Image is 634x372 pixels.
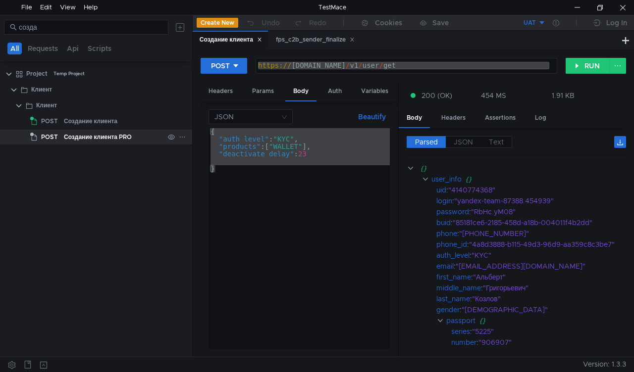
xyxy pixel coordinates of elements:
[276,35,355,45] div: fps_c2b_sender_finalize
[477,15,546,31] button: UAT
[436,185,446,195] div: uid
[454,138,473,146] span: JSON
[25,43,61,54] button: Requests
[451,348,491,359] div: issued_date
[320,82,350,100] div: Auth
[436,239,467,250] div: phone_id
[436,304,460,315] div: gender
[353,82,396,100] div: Variables
[41,130,58,144] span: POST
[436,217,451,228] div: buid
[436,206,469,217] div: password
[200,35,262,45] div: Создание клиента
[7,43,22,54] button: All
[287,15,333,30] button: Redo
[201,58,247,74] button: POST
[31,82,52,97] div: Клиент
[26,66,48,81] div: Project
[64,43,82,54] button: Api
[262,17,280,29] div: Undo
[527,109,554,127] div: Log
[285,82,317,101] div: Body
[238,15,287,30] button: Undo
[436,261,454,272] div: email
[431,174,462,185] div: user_info
[399,109,430,128] div: Body
[436,282,481,293] div: middle_name
[354,111,390,123] button: Beautify
[432,19,449,26] div: Save
[201,82,241,100] div: Headers
[436,228,457,239] div: phone
[64,130,132,144] div: Создание клиента PRO
[436,272,471,282] div: first_name
[64,114,117,129] div: Создание клиента
[451,337,476,348] div: number
[415,138,438,146] span: Parsed
[552,91,575,100] div: 1.91 KB
[436,250,470,261] div: auth_level
[481,91,506,100] div: 454 MS
[446,315,475,326] div: passport
[451,326,470,337] div: series
[244,82,282,100] div: Params
[36,98,57,113] div: Клиент
[436,195,452,206] div: login
[85,43,114,54] button: Scripts
[566,58,610,74] button: RUN
[197,18,238,28] button: Create New
[19,22,162,33] input: Search...
[53,66,85,81] div: Temp Project
[309,17,326,29] div: Redo
[436,293,470,304] div: last_name
[489,138,504,146] span: Text
[433,109,474,127] div: Headers
[211,60,230,71] div: POST
[41,114,58,129] span: POST
[477,109,524,127] div: Assertions
[422,90,452,101] span: 200 (OK)
[583,357,626,372] span: Version: 1.3.3
[524,18,536,28] div: UAT
[375,17,402,29] div: Cookies
[606,17,627,29] div: Log In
